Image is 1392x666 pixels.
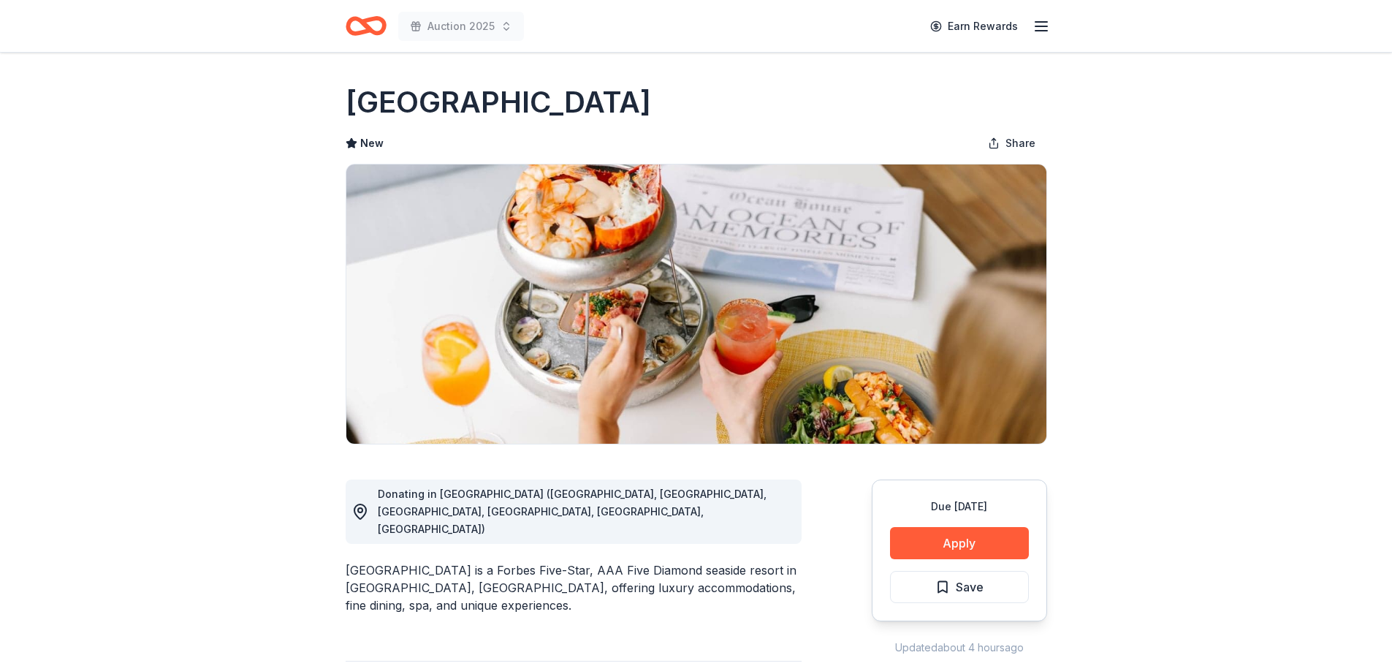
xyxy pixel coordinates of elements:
[872,639,1047,656] div: Updated about 4 hours ago
[346,82,651,123] h1: [GEOGRAPHIC_DATA]
[890,527,1029,559] button: Apply
[346,9,387,43] a: Home
[956,578,984,597] span: Save
[346,164,1046,444] img: Image for Ocean House
[921,13,1027,39] a: Earn Rewards
[398,12,524,41] button: Auction 2025
[1005,135,1035,152] span: Share
[360,135,384,152] span: New
[427,18,495,35] span: Auction 2025
[976,129,1047,158] button: Share
[346,561,802,614] div: [GEOGRAPHIC_DATA] is a Forbes Five-Star, AAA Five Diamond seaside resort in [GEOGRAPHIC_DATA], [G...
[890,571,1029,603] button: Save
[890,498,1029,515] div: Due [DATE]
[378,488,767,535] span: Donating in [GEOGRAPHIC_DATA] ([GEOGRAPHIC_DATA], [GEOGRAPHIC_DATA], [GEOGRAPHIC_DATA], [GEOGRAPH...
